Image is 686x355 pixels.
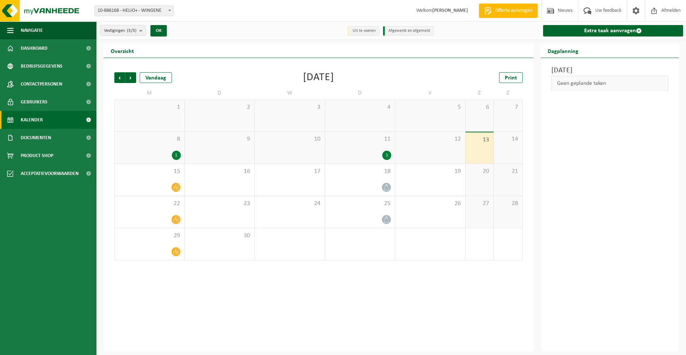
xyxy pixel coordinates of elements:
[383,26,434,36] li: Afgewerkt en afgemeld
[172,151,181,160] div: 1
[551,76,668,91] div: Geen geplande taken
[505,75,517,81] span: Print
[258,103,321,111] span: 3
[551,65,668,76] h3: [DATE]
[21,93,48,111] span: Gebruikers
[255,87,325,99] td: W
[188,103,251,111] span: 2
[329,103,392,111] span: 4
[325,87,396,99] td: D
[432,8,468,13] strong: [PERSON_NAME]
[469,167,490,175] span: 20
[347,26,379,36] li: Uit te voeren
[104,25,136,36] span: Vestigingen
[497,103,518,111] span: 7
[188,167,251,175] span: 16
[21,147,53,165] span: Product Shop
[399,103,462,111] span: 5
[100,25,146,36] button: Vestigingen(3/3)
[188,232,251,240] span: 30
[114,72,125,83] span: Vorige
[21,129,51,147] span: Documenten
[399,200,462,208] span: 26
[469,200,490,208] span: 27
[21,75,62,93] span: Contactpersonen
[125,72,136,83] span: Volgende
[494,87,522,99] td: Z
[188,135,251,143] span: 9
[493,7,534,14] span: Offerte aanvragen
[499,72,523,83] a: Print
[382,151,391,160] div: 1
[95,6,173,16] span: 10-886168 - HELIO+ - WINGENE
[118,167,181,175] span: 15
[185,87,255,99] td: D
[118,200,181,208] span: 22
[258,135,321,143] span: 10
[188,200,251,208] span: 23
[127,28,136,33] count: (3/3)
[469,136,490,144] span: 13
[329,135,392,143] span: 11
[479,4,538,18] a: Offerte aanvragen
[118,103,181,111] span: 1
[140,72,172,83] div: Vandaag
[329,167,392,175] span: 18
[21,39,48,57] span: Dashboard
[395,87,466,99] td: V
[21,57,63,75] span: Bedrijfsgegevens
[543,25,683,37] a: Extra taak aanvragen
[497,200,518,208] span: 28
[469,103,490,111] span: 6
[303,72,334,83] div: [DATE]
[329,200,392,208] span: 25
[541,44,586,58] h2: Dagplanning
[497,135,518,143] span: 14
[114,87,185,99] td: M
[104,44,141,58] h2: Overzicht
[94,5,174,16] span: 10-886168 - HELIO+ - WINGENE
[258,200,321,208] span: 24
[21,165,79,183] span: Acceptatievoorwaarden
[258,167,321,175] span: 17
[118,232,181,240] span: 29
[21,21,43,39] span: Navigatie
[118,135,181,143] span: 8
[466,87,494,99] td: Z
[497,167,518,175] span: 21
[21,111,43,129] span: Kalender
[399,135,462,143] span: 12
[399,167,462,175] span: 19
[150,25,167,37] button: OK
